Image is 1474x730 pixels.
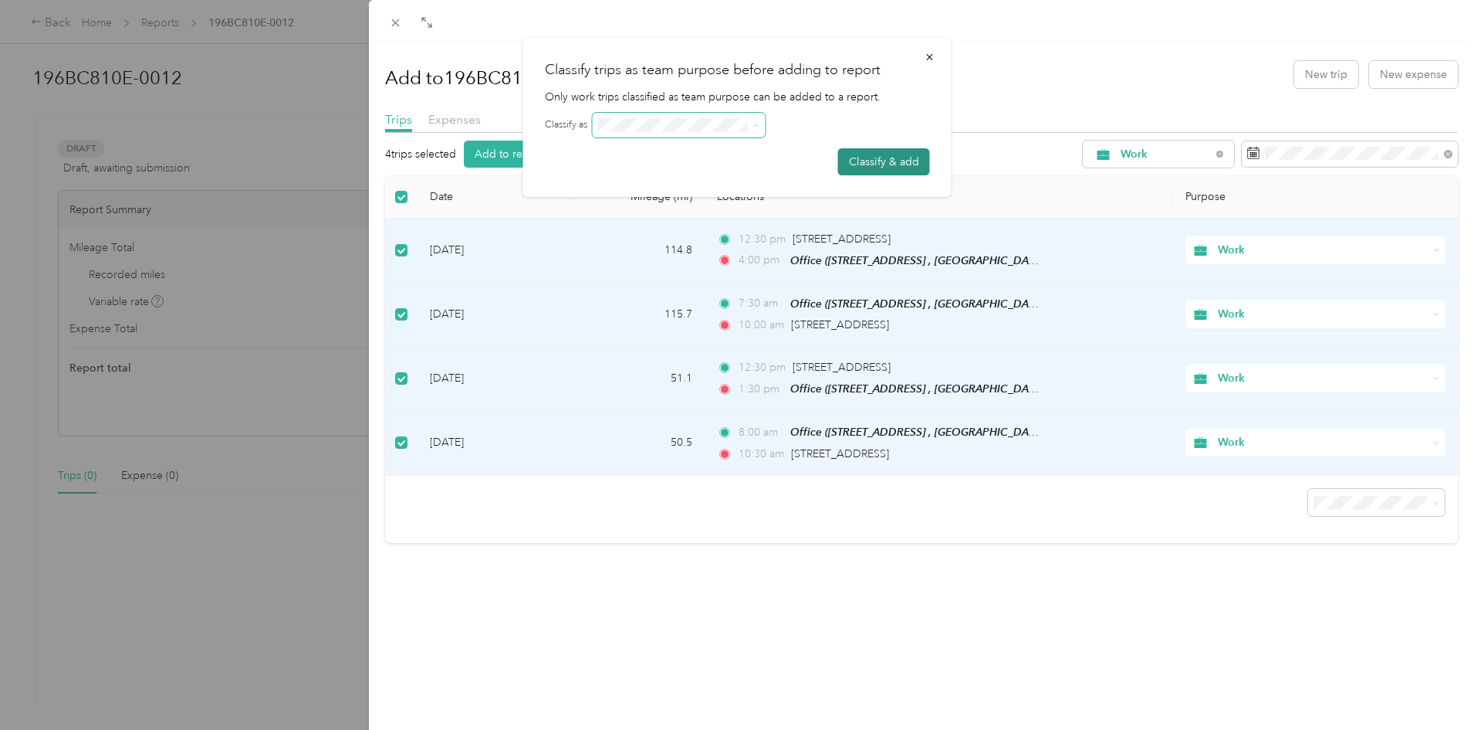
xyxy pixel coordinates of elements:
span: Office ([STREET_ADDRESS] , [GEOGRAPHIC_DATA], [GEOGRAPHIC_DATA]) [790,382,1160,396]
span: [STREET_ADDRESS] [793,233,891,246]
span: Work [1218,306,1428,323]
span: 8:00 am [739,424,783,441]
td: [DATE] [418,283,570,347]
h2: Classify trips as team purpose before adding to report [545,59,930,80]
span: Work [1121,149,1211,160]
span: Work [1218,242,1428,259]
span: [STREET_ADDRESS] [791,447,889,460]
span: Office ([STREET_ADDRESS] , [GEOGRAPHIC_DATA], [GEOGRAPHIC_DATA]) [790,297,1160,311]
span: Work [1218,434,1428,451]
td: 50.5 [570,411,705,475]
span: 1:30 pm [739,381,783,398]
th: Mileage (mi) [570,176,705,219]
span: [STREET_ADDRESS] [793,361,891,374]
iframe: Everlance-gr Chat Button Frame [1388,643,1474,730]
span: Office ([STREET_ADDRESS] , [GEOGRAPHIC_DATA], [GEOGRAPHIC_DATA]) [790,254,1160,267]
td: [DATE] [418,347,570,411]
span: 12:30 pm [739,359,786,376]
span: Expenses [428,112,481,127]
td: 115.7 [570,283,705,347]
td: [DATE] [418,219,570,283]
span: Work [1218,370,1428,387]
p: 4 trips selected [385,146,456,162]
span: 4:00 pm [739,252,783,269]
p: Only work trips classified as team purpose can be added to a report. [545,89,930,105]
th: Date [418,176,570,219]
td: 114.8 [570,219,705,283]
span: [STREET_ADDRESS] [791,318,889,331]
label: Classify as [545,118,587,132]
th: Locations [705,176,1173,219]
th: Purpose [1173,176,1458,219]
h1: Add to 196BC810E-0012 [385,59,593,97]
span: 10:00 am [739,317,784,334]
span: Trips [385,112,412,127]
span: 7:30 am [739,295,783,312]
td: [DATE] [418,411,570,475]
button: New expense [1369,61,1458,88]
td: 51.1 [570,347,705,411]
span: 12:30 pm [739,231,786,248]
span: 10:30 am [739,446,784,463]
button: New trip [1294,61,1358,88]
button: Add to report [464,141,554,168]
button: Classify & add [838,148,930,175]
span: Office ([STREET_ADDRESS] , [GEOGRAPHIC_DATA], [GEOGRAPHIC_DATA]) [790,426,1160,439]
